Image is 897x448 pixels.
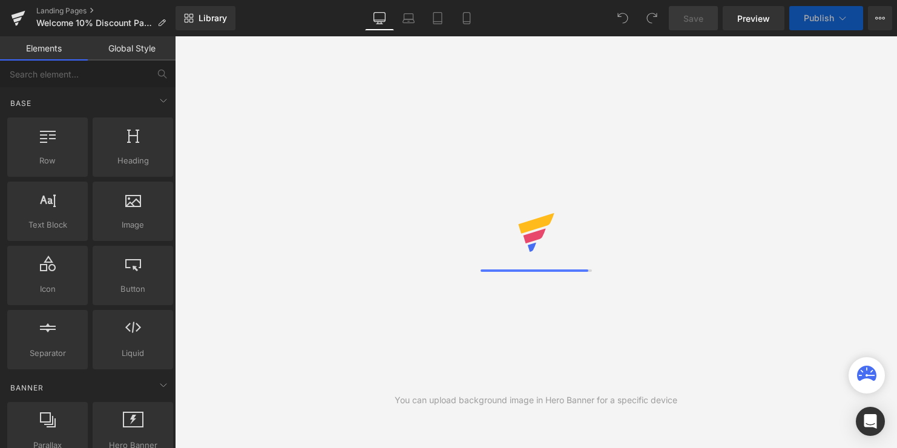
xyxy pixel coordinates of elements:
span: Preview [737,12,770,25]
a: Desktop [365,6,394,30]
span: Image [96,219,169,231]
span: Icon [11,283,84,295]
span: Row [11,154,84,167]
button: Undo [611,6,635,30]
a: Tablet [423,6,452,30]
a: Preview [723,6,784,30]
span: Text Block [11,219,84,231]
span: Base [9,97,33,109]
a: Landing Pages [36,6,176,16]
span: Publish [804,13,834,23]
a: Global Style [88,36,176,61]
button: Redo [640,6,664,30]
div: You can upload background image in Hero Banner for a specific device [395,394,677,407]
a: New Library [176,6,235,30]
button: Publish [789,6,863,30]
span: Liquid [96,347,169,360]
span: Banner [9,382,45,394]
span: Heading [96,154,169,167]
span: Welcome 10% Discount Page [36,18,153,28]
a: Mobile [452,6,481,30]
span: Library [199,13,227,24]
span: Separator [11,347,84,360]
span: Save [683,12,703,25]
a: Laptop [394,6,423,30]
button: More [868,6,892,30]
div: Open Intercom Messenger [856,407,885,436]
span: Button [96,283,169,295]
